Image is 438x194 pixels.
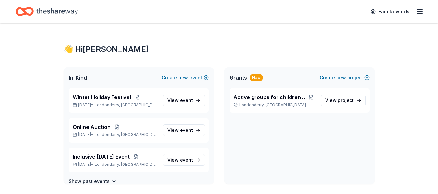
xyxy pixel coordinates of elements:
[64,44,375,54] div: 👋 Hi [PERSON_NAME]
[233,102,316,108] p: Londonderry, [GEOGRAPHIC_DATA]
[325,97,354,104] span: View
[16,4,78,19] a: Home
[73,162,158,167] p: [DATE] •
[69,74,87,82] span: In-Kind
[167,97,193,104] span: View
[73,153,130,161] span: Inclusive [DATE] Event
[162,74,209,82] button: Createnewevent
[73,93,131,101] span: Winter Holiday Festival
[163,95,205,106] a: View event
[320,74,370,82] button: Createnewproject
[167,156,193,164] span: View
[73,123,111,131] span: Online Auction
[180,127,193,133] span: event
[73,102,158,108] p: [DATE] •
[163,124,205,136] a: View event
[233,93,307,101] span: Active groups for children with disabilities
[95,162,158,167] span: Londonderry, [GEOGRAPHIC_DATA]
[95,132,158,137] span: Londonderry, [GEOGRAPHIC_DATA]
[250,74,263,81] div: New
[73,132,158,137] p: [DATE] •
[69,177,110,185] h4: Show past events
[180,97,193,103] span: event
[178,74,188,82] span: new
[321,95,366,106] a: View project
[367,6,413,17] a: Earn Rewards
[95,102,158,108] span: Londonderry, [GEOGRAPHIC_DATA]
[69,177,117,185] button: Show past events
[163,154,205,166] a: View event
[167,126,193,134] span: View
[180,157,193,163] span: event
[338,97,354,103] span: project
[230,74,247,82] span: Grants
[336,74,346,82] span: new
